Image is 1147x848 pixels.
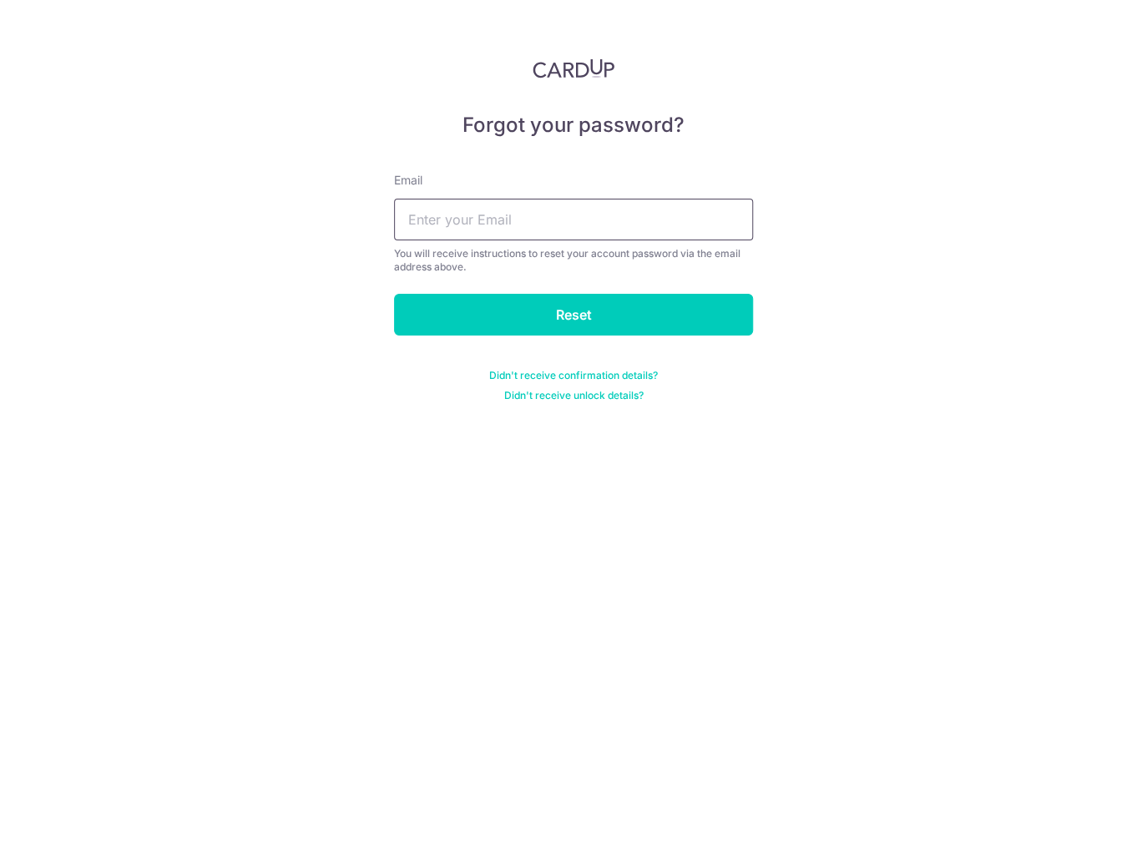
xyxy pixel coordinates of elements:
[394,294,753,336] input: Reset
[394,172,422,189] label: Email
[394,247,753,274] div: You will receive instructions to reset your account password via the email address above.
[533,58,614,78] img: CardUp Logo
[394,199,753,240] input: Enter your Email
[504,389,644,402] a: Didn't receive unlock details?
[489,369,658,382] a: Didn't receive confirmation details?
[394,112,753,139] h5: Forgot your password?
